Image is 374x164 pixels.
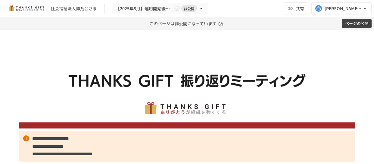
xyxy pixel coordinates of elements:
span: 【2025年8月】運用開始後振り返りミーティング [116,5,173,12]
img: ywjCEzGaDRs6RHkpXm6202453qKEghjSpJ0uwcQsaCz [19,45,355,128]
span: 非公開 [181,5,197,12]
div: [PERSON_NAME][EMAIL_ADDRESS][DOMAIN_NAME] [325,5,362,12]
button: ページの公開 [342,19,372,28]
div: 社会福祉法人博乃会さま [51,5,97,12]
span: 共有 [296,5,304,12]
button: 共有 [284,2,309,14]
button: [PERSON_NAME][EMAIL_ADDRESS][DOMAIN_NAME] [311,2,372,14]
img: mMP1OxWUAhQbsRWCurg7vIHe5HqDpP7qZo7fRoNLXQh [7,4,46,13]
button: 【2025年8月】運用開始後振り返りミーティング非公開 [112,3,208,14]
p: このページは非公開になっています [149,17,225,30]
